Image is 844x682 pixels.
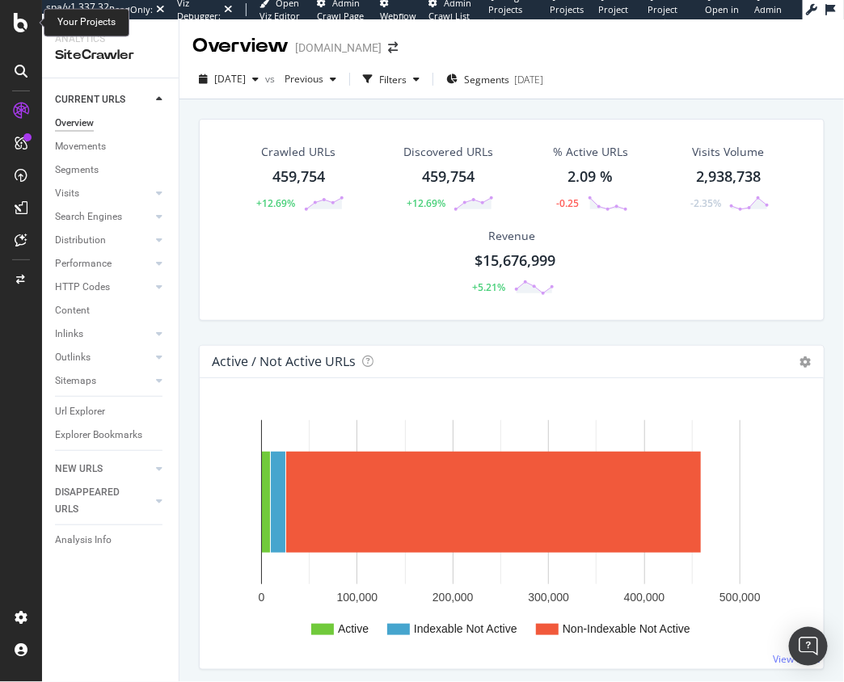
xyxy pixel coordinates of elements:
div: Sitemaps [55,373,96,389]
svg: A chart. [213,404,812,656]
span: Previous [278,72,323,86]
div: Explorer Bookmarks [55,427,142,444]
button: Previous [278,66,343,92]
div: Segments [55,162,99,179]
span: vs [265,72,278,86]
div: Analysis Info [55,532,112,549]
div: HTTP Codes [55,279,110,296]
span: Project Page [598,3,628,28]
div: Url Explorer [55,403,105,420]
div: CURRENT URLS [55,91,125,108]
span: 2025 Sep. 17th [214,72,246,86]
div: [DATE] [514,73,543,86]
text: Indexable Not Active [414,623,517,636]
div: Filters [379,73,407,86]
a: Explorer Bookmarks [55,427,167,444]
div: 2.09 % [568,166,614,187]
a: DISAPPEARED URLS [55,484,151,518]
a: Segments [55,162,167,179]
text: 400,000 [624,591,665,604]
a: Distribution [55,232,151,249]
a: Sitemaps [55,373,151,389]
div: Overview [192,32,289,60]
div: [DOMAIN_NAME] [295,40,382,56]
div: -0.25 [557,196,580,210]
a: HTTP Codes [55,279,151,296]
span: Projects List [550,3,584,28]
div: 2,938,738 [696,166,761,187]
a: Overview [55,115,167,132]
a: View More [773,652,821,666]
text: 200,000 [433,591,474,604]
span: $15,676,999 [475,250,555,270]
div: +12.69% [257,196,296,210]
button: Segments[DATE] [440,66,550,92]
div: Overview [55,115,94,132]
div: +5.21% [473,280,506,294]
text: 0 [259,591,265,604]
div: % Active URLs [553,144,628,160]
i: Options [800,356,812,368]
a: Visits [55,185,151,202]
div: Outlinks [55,349,91,366]
div: Your Projects [57,15,116,29]
span: Segments [464,73,509,86]
div: Inlinks [55,326,83,343]
span: Open in dev [705,3,739,28]
div: Visits [55,185,79,202]
text: Non-Indexable Not Active [563,623,690,636]
a: Performance [55,255,151,272]
span: Admin Page [754,3,782,28]
div: NEW URLS [55,461,103,478]
div: 459,754 [422,166,475,187]
button: [DATE] [192,66,265,92]
div: Distribution [55,232,106,249]
h4: Active / Not Active URLs [212,351,356,373]
button: Filters [357,66,426,92]
div: Crawled URLs [262,144,336,160]
div: Movements [55,138,106,155]
div: 459,754 [272,166,325,187]
text: 100,000 [337,591,378,604]
div: Discovered URLs [403,144,493,160]
div: -2.35% [690,196,721,210]
div: +12.69% [407,196,445,210]
a: Url Explorer [55,403,167,420]
a: Analysis Info [55,532,167,549]
span: Project Settings [648,3,682,28]
a: Outlinks [55,349,151,366]
a: Inlinks [55,326,151,343]
a: CURRENT URLS [55,91,151,108]
span: Revenue [488,228,535,244]
div: Analytics [55,32,166,46]
a: Search Engines [55,208,151,225]
text: 300,000 [528,591,569,604]
a: NEW URLS [55,461,151,478]
div: arrow-right-arrow-left [388,42,398,53]
a: Content [55,302,167,319]
div: ReadOnly: [109,3,153,16]
div: Visits Volume [693,144,765,160]
div: Performance [55,255,112,272]
div: Search Engines [55,208,122,225]
a: Movements [55,138,167,155]
span: Webflow [381,10,417,22]
div: Open Intercom Messenger [789,627,828,666]
text: 500,000 [720,591,761,604]
div: SiteCrawler [55,46,166,65]
div: DISAPPEARED URLS [55,484,137,518]
div: Content [55,302,90,319]
text: Active [338,623,369,636]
